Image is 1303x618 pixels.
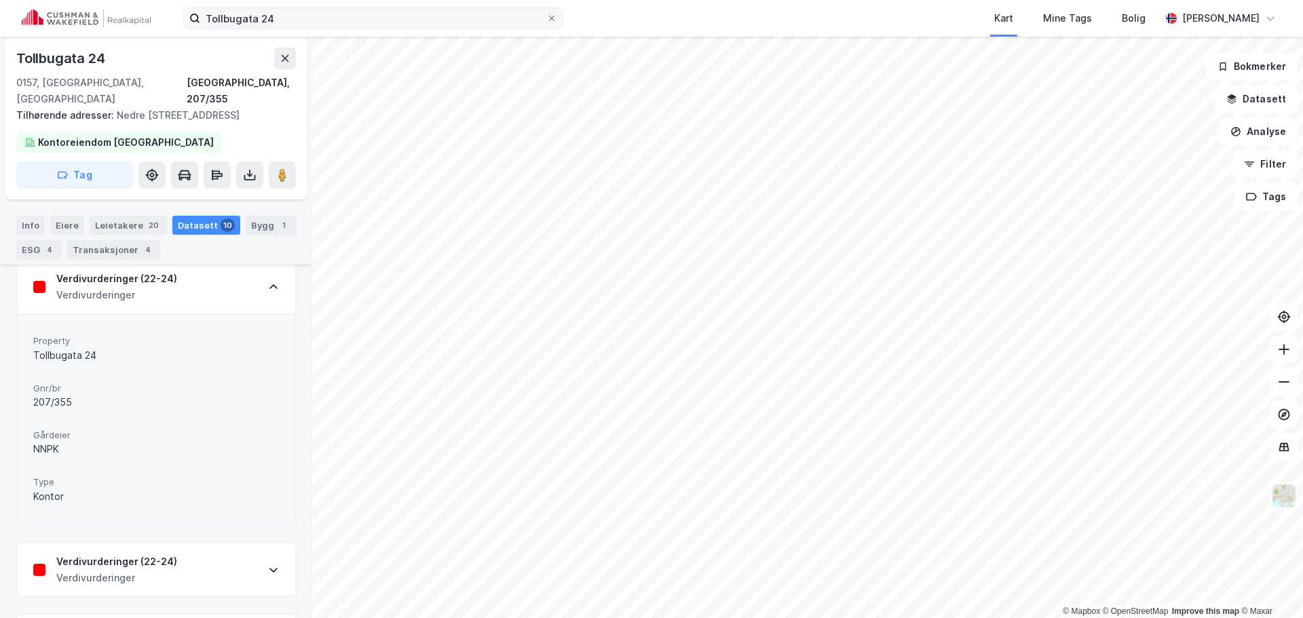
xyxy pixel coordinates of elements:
[90,216,167,235] div: Leietakere
[33,383,279,394] span: Gnr/br
[67,240,160,259] div: Transaksjoner
[38,134,214,151] div: Kontoreiendom [GEOGRAPHIC_DATA]
[16,47,107,69] div: Tollbugata 24
[16,109,117,121] span: Tilhørende adresser:
[33,347,279,364] div: Tollbugata 24
[1215,85,1298,113] button: Datasett
[33,476,279,488] span: Type
[22,9,151,28] img: cushman-wakefield-realkapital-logo.202ea83816669bd177139c58696a8fa1.svg
[1206,53,1298,80] button: Bokmerker
[16,107,285,123] div: Nedre [STREET_ADDRESS]
[1063,606,1100,616] a: Mapbox
[1219,118,1298,145] button: Analyse
[277,218,290,232] div: 1
[33,488,279,505] div: Kontor
[221,218,235,232] div: 10
[1234,183,1298,210] button: Tags
[33,335,279,347] span: Property
[172,216,240,235] div: Datasett
[1235,553,1303,618] div: Kontrollprogram for chat
[33,394,279,410] div: 207/355
[994,10,1013,26] div: Kart
[187,75,296,107] div: [GEOGRAPHIC_DATA], 207/355
[1172,606,1239,616] a: Improve this map
[16,216,45,235] div: Info
[1103,606,1169,616] a: OpenStreetMap
[56,570,177,586] div: Verdivurderinger
[56,554,177,570] div: Verdivurderinger (22-24)
[1043,10,1092,26] div: Mine Tags
[16,240,62,259] div: ESG
[1122,10,1146,26] div: Bolig
[1232,151,1298,178] button: Filter
[16,75,187,107] div: 0157, [GEOGRAPHIC_DATA], [GEOGRAPHIC_DATA]
[33,429,279,441] span: Gårdeier
[56,271,177,287] div: Verdivurderinger (22-24)
[1235,553,1303,618] iframe: Chat Widget
[146,218,162,232] div: 20
[141,243,155,256] div: 4
[33,441,279,457] div: NNPK
[56,287,177,303] div: Verdivurderinger
[200,8,546,28] input: Søk på adresse, matrikkel, gårdeiere, leietakere eller personer
[16,161,133,189] button: Tag
[1182,10,1260,26] div: [PERSON_NAME]
[1271,483,1297,509] img: Z
[43,243,56,256] div: 4
[50,216,84,235] div: Eiere
[246,216,296,235] div: Bygg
